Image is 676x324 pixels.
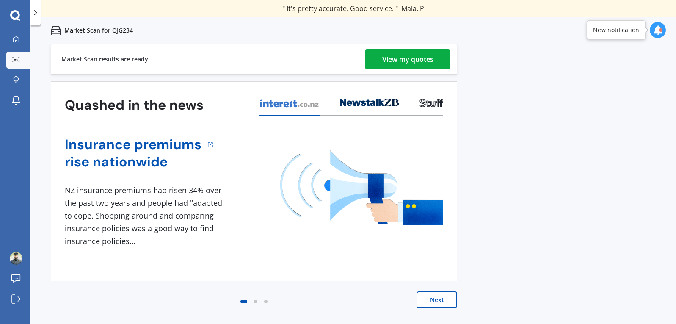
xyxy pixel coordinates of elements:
h3: Quashed in the news [65,97,204,114]
div: View my quotes [382,49,433,69]
img: car.f15378c7a67c060ca3f3.svg [51,25,61,36]
a: View my quotes [365,49,450,69]
img: ACg8ocJQa7gdZKdaaOtydg8uD2AwwdiGHqO7uN7XCeKUfFS2PEsZw5Rm=s96-c [10,252,22,265]
div: NZ insurance premiums had risen 34% over the past two years and people had "adapted to cope. Shop... [65,184,226,247]
p: Market Scan for QJG234 [64,26,133,35]
button: Next [417,291,457,308]
div: Market Scan results are ready. [61,44,150,74]
img: media image [280,150,443,225]
div: New notification [593,26,639,34]
a: rise nationwide [65,153,201,171]
a: Insurance premiums [65,136,201,153]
